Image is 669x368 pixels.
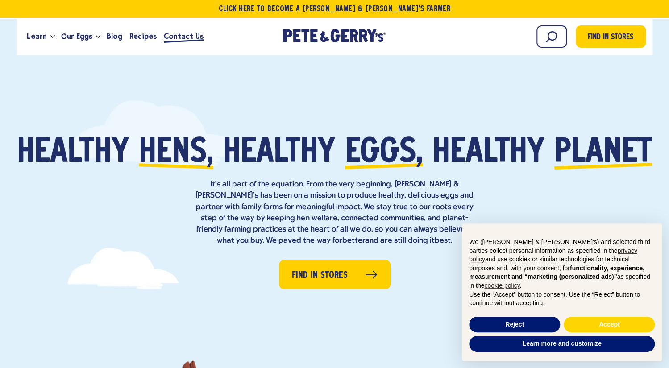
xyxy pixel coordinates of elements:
[103,25,126,49] a: Blog
[435,236,451,245] strong: best
[61,31,92,42] span: Our Eggs
[58,25,96,49] a: Our Eggs
[484,282,519,289] a: cookie policy
[536,25,567,48] input: Search
[126,25,160,49] a: Recipes
[469,336,655,352] button: Learn more and customize
[223,136,335,170] span: healthy
[50,35,55,38] button: Open the dropdown menu for Learn
[469,317,560,333] button: Reject
[139,136,213,170] span: hens,
[23,25,50,49] a: Learn
[554,136,652,170] span: planet
[345,136,423,170] span: eggs,
[27,31,46,42] span: Learn
[564,317,655,333] button: Accept
[17,136,129,170] span: Healthy
[160,25,207,49] a: Contact Us
[129,31,157,42] span: Recipes
[576,25,646,48] a: Find in Stores
[192,179,478,246] p: It’s all part of the equation. From the very beginning, [PERSON_NAME] & [PERSON_NAME]’s has been ...
[342,236,365,245] strong: better
[469,290,655,308] p: Use the “Accept” button to consent. Use the “Reject” button to continue without accepting.
[279,260,391,289] a: Find in Stores
[432,136,544,170] span: healthy
[292,269,348,282] span: Find in Stores
[107,31,122,42] span: Blog
[469,238,655,290] p: We ([PERSON_NAME] & [PERSON_NAME]'s) and selected third parties collect personal information as s...
[96,35,100,38] button: Open the dropdown menu for Our Eggs
[164,31,204,42] span: Contact Us
[588,32,633,44] span: Find in Stores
